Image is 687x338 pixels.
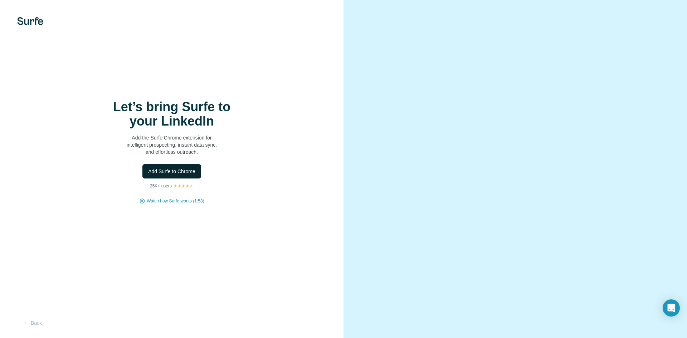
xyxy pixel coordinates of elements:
[17,17,43,25] img: Surfe's logo
[150,183,172,189] p: 25K+ users
[100,134,243,156] p: Add the Surfe Chrome extension for intelligent prospecting, instant data sync, and effortless out...
[663,299,680,317] div: Open Intercom Messenger
[173,184,194,188] img: Rating Stars
[147,198,204,204] button: Watch how Surfe works (1:58)
[142,164,201,178] button: Add Surfe to Chrome
[17,317,47,329] button: Back
[148,168,195,175] span: Add Surfe to Chrome
[100,100,243,128] h1: Let’s bring Surfe to your LinkedIn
